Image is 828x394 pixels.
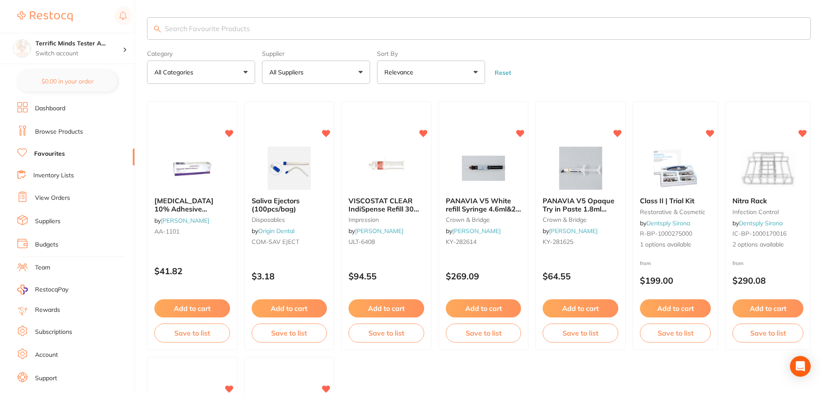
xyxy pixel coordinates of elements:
[34,150,65,158] a: Favourites
[252,196,300,213] span: Saliva Ejectors (100pcs/bag)
[348,196,422,221] span: VISCOSTAT CLEAR IndiSpense Refill 30ml IndiSpense Syringe
[543,299,618,317] button: Add to cart
[640,299,711,317] button: Add to cart
[35,217,61,226] a: Suppliers
[154,196,218,229] span: [MEDICAL_DATA] 10% Adhesive Ointment 15g Tube Topical
[455,147,512,190] img: PANAVIA V5 White refill Syringe 4.6ml&20 Mixing tips
[35,39,123,48] h4: Terrific Minds Tester Account
[262,50,370,57] label: Supplier
[252,197,327,213] b: Saliva Ejectors (100pcs/bag)
[17,6,73,26] a: Restocq Logo
[348,227,403,235] span: by
[446,216,521,223] small: crown & bridge
[543,227,598,235] span: by
[147,61,255,84] button: All Categories
[543,196,614,221] span: PANAVIA V5 Opaque Try in Paste 1.8ml Syringe
[17,285,28,295] img: RestocqPay
[358,147,414,190] img: VISCOSTAT CLEAR IndiSpense Refill 30ml IndiSpense Syringe
[446,324,521,343] button: Save to list
[492,69,514,77] button: Reset
[446,227,501,235] span: by
[732,219,783,227] span: by
[261,147,317,190] img: Saliva Ejectors (100pcs/bag)
[154,266,230,276] p: $41.82
[543,197,618,213] b: PANAVIA V5 Opaque Try in Paste 1.8ml Syringe
[732,299,803,317] button: Add to cart
[35,49,123,58] p: Switch account
[355,227,403,235] a: [PERSON_NAME]
[35,351,58,359] a: Account
[348,238,375,246] span: ULT-6408
[252,238,299,246] span: COM-SAV EJECT
[262,61,370,84] button: All Suppliers
[33,171,74,180] a: Inventory Lists
[161,217,209,224] a: [PERSON_NAME]
[17,71,117,92] button: $0.00 in your order
[348,324,424,343] button: Save to list
[154,299,230,317] button: Add to cart
[252,227,294,235] span: by
[640,275,711,285] p: $199.00
[348,197,424,213] b: VISCOSTAT CLEAR IndiSpense Refill 30ml IndiSpense Syringe
[252,216,327,223] small: disposables
[35,263,50,272] a: Team
[646,219,690,227] a: Dentsply Sirona
[377,50,485,57] label: Sort By
[647,147,703,190] img: Class II | Trial Kit
[543,238,573,246] span: KY-281625
[740,147,796,190] img: Nitra Rack
[732,275,803,285] p: $290.08
[377,61,485,84] button: Relevance
[732,208,803,215] small: infection control
[348,216,424,223] small: impression
[164,147,220,190] img: XYLOCAINE 10% Adhesive Ointment 15g Tube Topical
[732,230,786,237] span: IC-BP-1000170016
[732,260,744,266] span: from
[154,68,197,77] p: All Categories
[147,17,811,40] input: Search Favourite Products
[269,68,307,77] p: All Suppliers
[640,240,711,249] span: 1 options available
[543,216,618,223] small: crown & bridge
[258,227,294,235] a: Origin Dental
[17,11,73,22] img: Restocq Logo
[549,227,598,235] a: [PERSON_NAME]
[147,50,255,57] label: Category
[35,240,58,249] a: Budgets
[732,196,767,205] span: Nitra Rack
[35,374,57,383] a: Support
[13,40,31,57] img: Terrific Minds Tester Account
[35,285,68,294] span: RestocqPay
[543,271,618,281] p: $64.55
[640,324,711,343] button: Save to list
[154,197,230,213] b: XYLOCAINE 10% Adhesive Ointment 15g Tube Topical
[35,328,72,336] a: Subscriptions
[640,219,690,227] span: by
[35,104,65,113] a: Dashboard
[348,299,424,317] button: Add to cart
[452,227,501,235] a: [PERSON_NAME]
[640,197,711,205] b: Class II | Trial Kit
[446,271,521,281] p: $269.09
[446,299,521,317] button: Add to cart
[553,147,609,190] img: PANAVIA V5 Opaque Try in Paste 1.8ml Syringe
[790,356,811,377] div: Open Intercom Messenger
[732,197,803,205] b: Nitra Rack
[154,217,209,224] span: by
[252,271,327,281] p: $3.18
[640,196,694,205] span: Class II | Trial Kit
[35,194,70,202] a: View Orders
[35,128,83,136] a: Browse Products
[348,271,424,281] p: $94.55
[154,324,230,343] button: Save to list
[154,227,179,235] span: AA-1101
[17,285,68,295] a: RestocqPay
[739,219,783,227] a: Dentsply Sirona
[252,299,327,317] button: Add to cart
[35,306,60,314] a: Rewards
[543,324,618,343] button: Save to list
[640,260,651,266] span: from
[640,230,692,237] span: R-BP-1000275000
[732,324,803,343] button: Save to list
[384,68,417,77] p: Relevance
